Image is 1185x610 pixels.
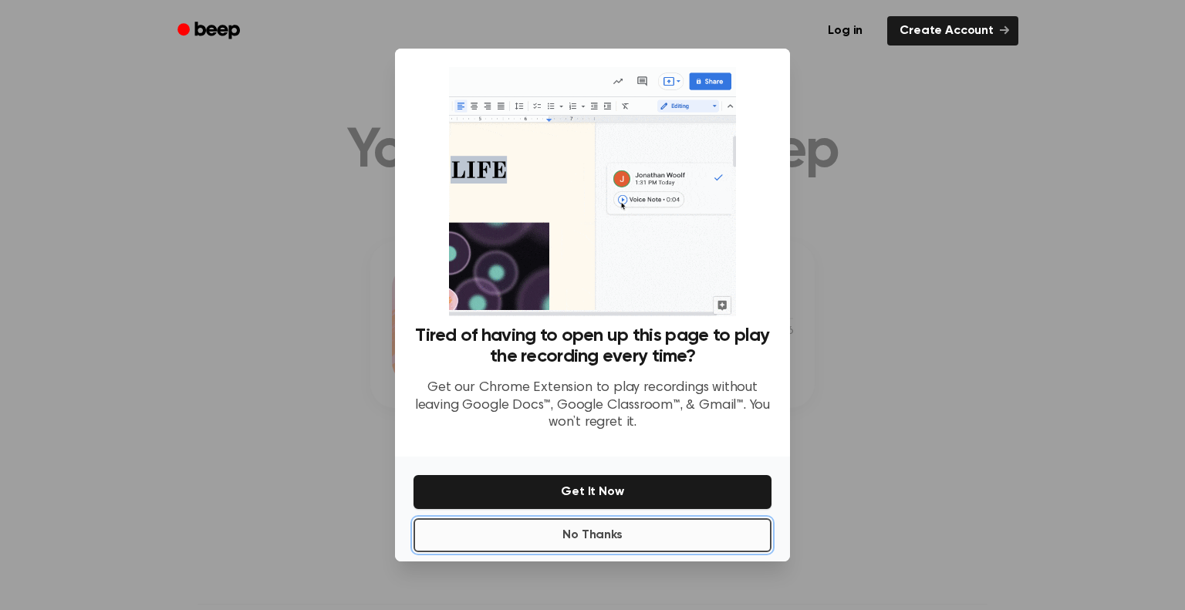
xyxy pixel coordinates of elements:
[887,16,1018,45] a: Create Account
[812,13,878,49] a: Log in
[414,325,771,367] h3: Tired of having to open up this page to play the recording every time?
[449,67,735,316] img: Beep extension in action
[414,379,771,432] p: Get our Chrome Extension to play recordings without leaving Google Docs™, Google Classroom™, & Gm...
[414,475,771,509] button: Get It Now
[167,16,254,46] a: Beep
[414,518,771,552] button: No Thanks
